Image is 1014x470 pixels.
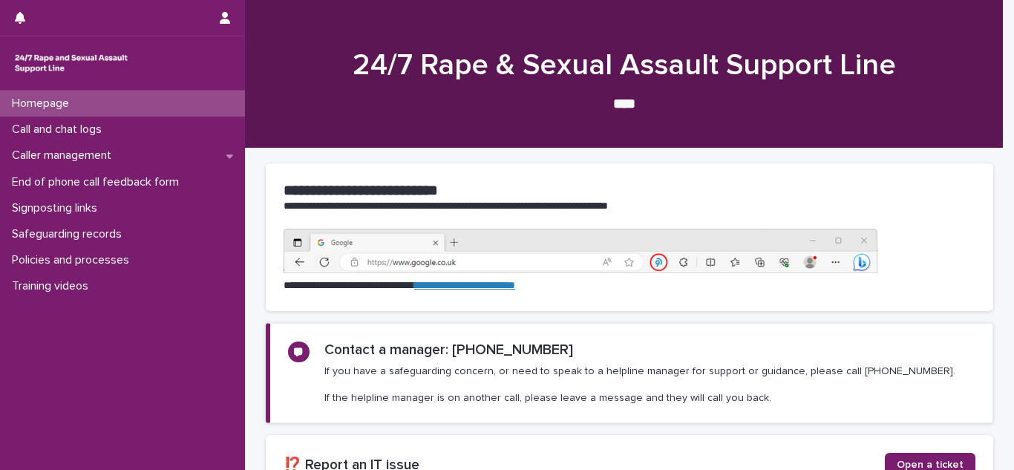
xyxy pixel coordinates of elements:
p: Safeguarding records [6,227,134,241]
p: Call and chat logs [6,123,114,137]
p: Caller management [6,148,123,163]
img: https%3A%2F%2Fcdn.document360.io%2F0deca9d6-0dac-4e56-9e8f-8d9979bfce0e%2FImages%2FDocumentation%... [284,229,877,273]
h1: 24/7 Rape & Sexual Assault Support Line [261,48,988,83]
p: End of phone call feedback form [6,175,191,189]
p: If you have a safeguarding concern, or need to speak to a helpline manager for support or guidanc... [324,365,955,405]
img: rhQMoQhaT3yELyF149Cw [12,48,131,78]
p: Training videos [6,279,100,293]
h2: Contact a manager: [PHONE_NUMBER] [324,342,573,359]
span: Open a ticket [897,460,964,470]
p: Signposting links [6,201,109,215]
p: Homepage [6,97,81,111]
p: Policies and processes [6,253,141,267]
